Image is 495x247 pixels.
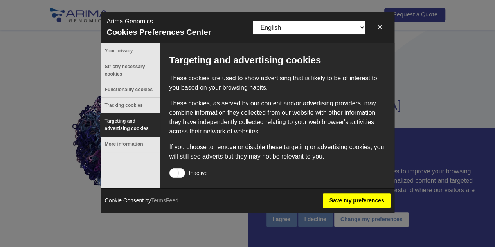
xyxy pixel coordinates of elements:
button: Save my preferences [323,193,390,208]
label: Inactive [169,168,208,176]
a: TermsFeed [151,197,178,204]
button: Targeting and advertising cookies [101,114,160,136]
button: Functionality cookies [101,82,160,97]
button: Tracking cookies [101,98,160,113]
div: Cookie Consent by [101,189,182,213]
p: If you choose to remove or disable these targeting or advertising cookies, you will still see adv... [169,142,385,161]
button: Your privacy [101,43,160,59]
p: Cookies Preferences Center [107,26,211,38]
p: Arima Genomics [107,17,153,26]
ul: Menu [101,43,160,188]
button: Strictly necessary cookies [101,59,160,82]
p: These cookies, as served by our content and/or advertising providers, may combine information the... [169,99,385,136]
button: ✕ [371,20,389,35]
p: Targeting and advertising cookies [169,53,385,67]
button: More information [101,137,160,152]
p: These cookies are used to show advertising that is likely to be of interest to you based on your ... [169,74,385,92]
